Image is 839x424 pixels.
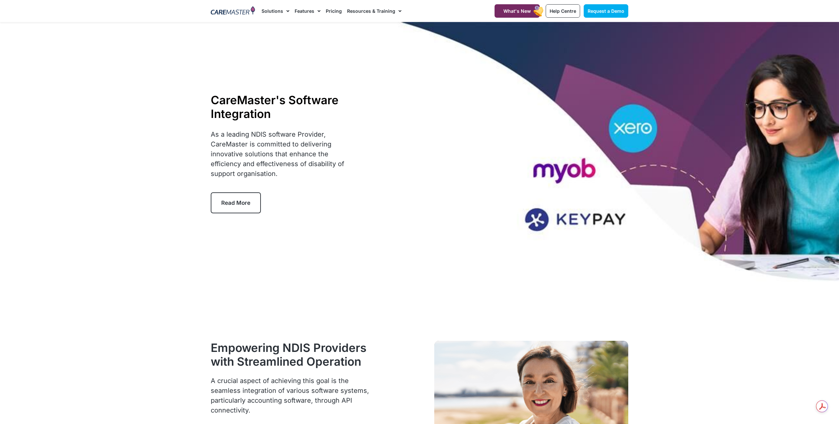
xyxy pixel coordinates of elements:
a: Read More [211,192,261,213]
p: As a leading NDIS software Provider, CareMaster is committed to delivering innovative solutions t... [211,129,353,179]
a: Request a Demo [584,4,628,18]
span: What's New [503,8,531,14]
h1: CareMaster's Software Integration [211,93,353,121]
span: Help Centre [550,8,576,14]
span: Request a Demo [588,8,624,14]
img: CareMaster Logo [211,6,255,16]
div: A crucial aspect of achieving this goal is the seamless integration of various software systems, ... [211,376,371,415]
h2: Empowering NDIS Providers with Streamlined Operation [211,341,379,368]
a: Help Centre [546,4,580,18]
span: Read More [221,200,250,206]
a: What's New [495,4,540,18]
